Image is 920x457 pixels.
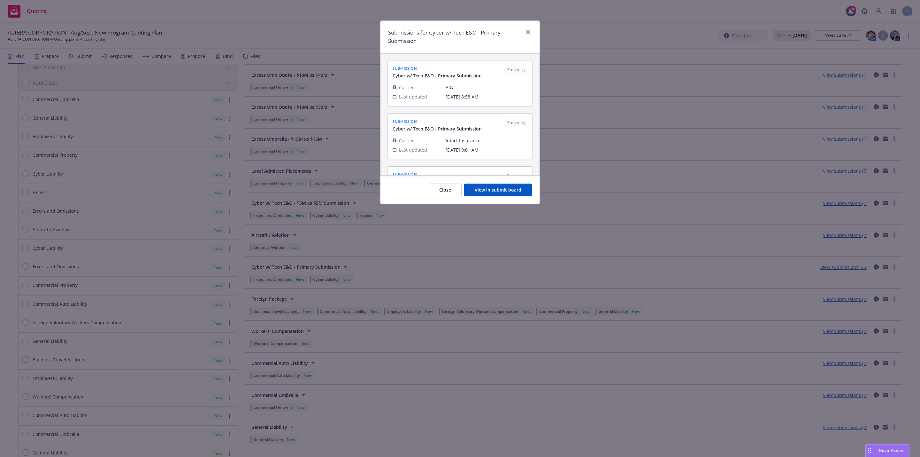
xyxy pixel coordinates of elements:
div: Drag to move [866,445,874,457]
span: Cyber w/ Tech E&O - Primary Submission [393,72,482,79]
a: close [524,28,532,36]
span: Preparing [507,120,525,126]
span: Nova Assist [879,448,904,453]
span: submission [393,172,482,177]
span: Carrier [399,137,414,144]
span: Preparing [507,173,525,179]
span: AIG [446,84,527,91]
span: submission [393,66,482,71]
span: submission [393,119,482,124]
span: Cyber w/ Tech E&O - Primary Submission [393,125,482,132]
span: Last updated [399,93,427,100]
span: [DATE] 9:01 AM [446,146,527,153]
span: Preparing [507,67,525,73]
button: Close [429,184,462,196]
span: Intact Insurance [446,137,527,144]
span: Carrier [399,84,414,91]
button: Nova Assist [865,444,909,457]
h1: Submissions for Cyber w/ Tech E&O - Primary Submission [388,28,522,45]
button: View in submit board [464,184,532,196]
span: Last updated [399,146,427,153]
span: [DATE] 8:58 AM [446,93,527,100]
